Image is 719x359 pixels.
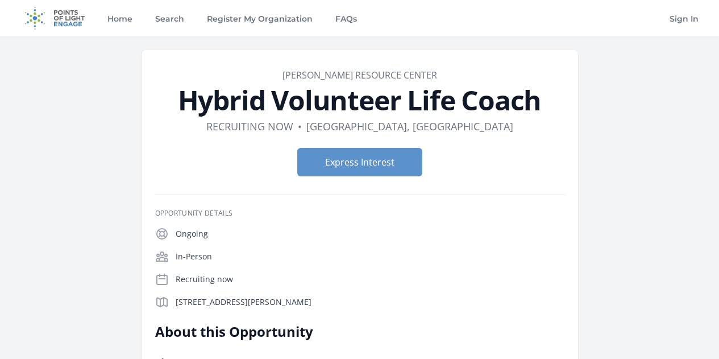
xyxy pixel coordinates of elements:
h3: Opportunity Details [155,209,564,218]
button: Express Interest [297,148,422,176]
h1: Hybrid Volunteer Life Coach [155,86,564,114]
dd: [GEOGRAPHIC_DATA], [GEOGRAPHIC_DATA] [306,118,513,134]
p: In-Person [176,251,564,262]
div: • [298,118,302,134]
p: [STREET_ADDRESS][PERSON_NAME] [176,296,564,308]
a: [PERSON_NAME] Resource Center [282,69,437,81]
p: Recruiting now [176,274,564,285]
h2: About this Opportunity [155,323,488,341]
dd: Recruiting now [206,118,293,134]
p: Ongoing [176,228,564,240]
